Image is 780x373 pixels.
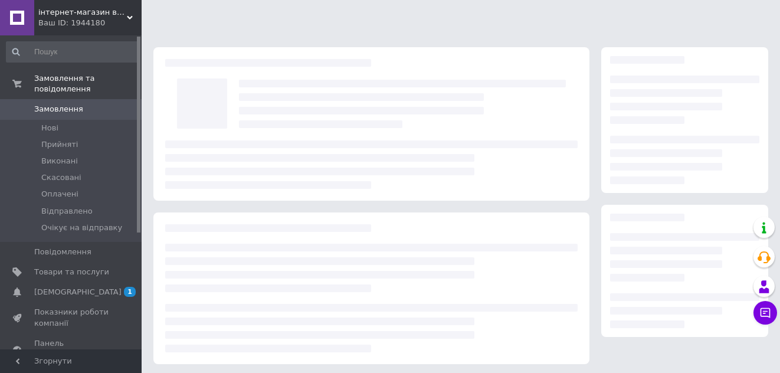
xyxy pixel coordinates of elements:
span: Повідомлення [34,247,91,257]
span: Нові [41,123,58,133]
div: Ваш ID: 1944180 [38,18,142,28]
span: Товари та послуги [34,267,109,277]
span: Замовлення [34,104,83,114]
span: [DEMOGRAPHIC_DATA] [34,287,122,297]
span: інтернет-магазин вишивки та рукоділля "Атам.Т." [38,7,127,18]
button: Чат з покупцем [753,301,777,325]
span: Скасовані [41,172,81,183]
span: Відправлено [41,206,93,217]
span: Панель управління [34,338,109,359]
span: Виконані [41,156,78,166]
span: Замовлення та повідомлення [34,73,142,94]
input: Пошук [6,41,139,63]
span: Очікує на відправку [41,223,122,233]
span: Оплачені [41,189,78,199]
span: 1 [124,287,136,297]
span: Показники роботи компанії [34,307,109,328]
span: Прийняті [41,139,78,150]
